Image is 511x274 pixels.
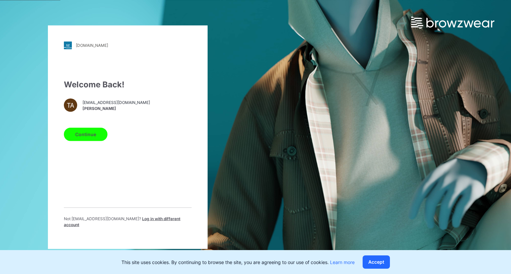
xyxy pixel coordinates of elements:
[363,255,390,269] button: Accept
[83,100,150,106] span: [EMAIL_ADDRESS][DOMAIN_NAME]
[64,41,72,49] img: stylezone-logo.562084cfcfab977791bfbf7441f1a819.svg
[64,98,77,112] div: TA
[64,128,107,141] button: Continue
[411,17,494,29] img: browzwear-logo.e42bd6dac1945053ebaf764b6aa21510.svg
[330,259,355,265] a: Learn more
[83,106,150,112] span: [PERSON_NAME]
[64,216,192,228] p: Not [EMAIL_ADDRESS][DOMAIN_NAME] ?
[64,41,192,49] a: [DOMAIN_NAME]
[76,43,108,48] div: [DOMAIN_NAME]
[121,259,355,266] p: This site uses cookies. By continuing to browse the site, you are agreeing to our use of cookies.
[64,78,192,90] div: Welcome Back!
